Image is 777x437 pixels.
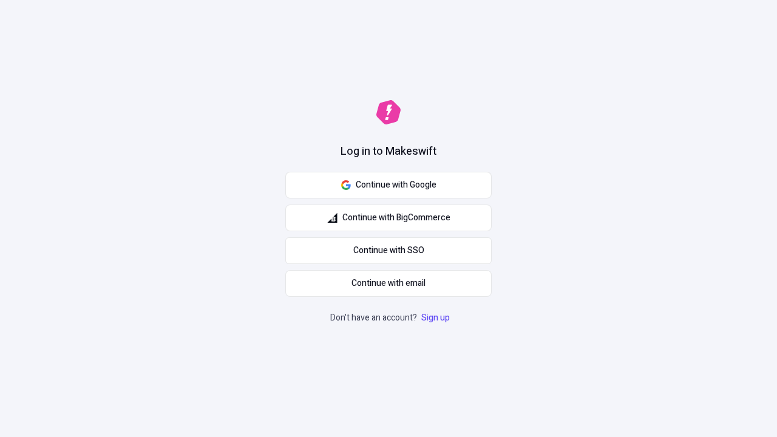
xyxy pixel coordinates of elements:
span: Continue with BigCommerce [342,211,450,225]
h1: Log in to Makeswift [341,144,436,160]
span: Continue with Google [356,178,436,192]
p: Don't have an account? [330,311,452,325]
button: Continue with Google [285,172,492,198]
button: Continue with BigCommerce [285,205,492,231]
a: Continue with SSO [285,237,492,264]
button: Continue with email [285,270,492,297]
span: Continue with email [351,277,426,290]
a: Sign up [419,311,452,324]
